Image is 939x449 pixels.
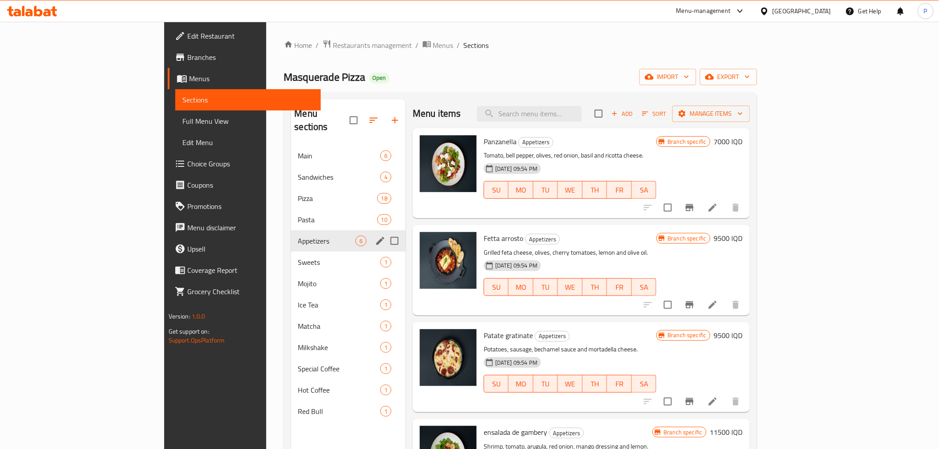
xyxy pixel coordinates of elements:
[298,299,380,310] span: Ice Tea
[381,173,391,181] span: 4
[284,67,366,87] span: Masquerade Pizza
[535,331,570,342] div: Appetizers
[492,358,541,367] span: [DATE] 09:54 PM
[356,237,366,245] span: 6
[323,39,412,51] a: Restaurants management
[298,150,380,161] span: Main
[380,342,391,353] div: items
[175,132,321,153] a: Edit Menu
[291,252,406,273] div: Sweets1
[381,301,391,309] span: 1
[169,335,225,346] a: Support.OpsPlatform
[168,281,321,302] a: Grocery Checklist
[549,428,584,438] span: Appetizers
[537,184,555,197] span: TU
[168,260,321,281] a: Coverage Report
[635,378,653,390] span: SA
[187,244,314,254] span: Upsell
[492,165,541,173] span: [DATE] 09:54 PM
[512,281,530,294] span: MO
[583,375,608,393] button: TH
[168,238,321,260] a: Upsell
[369,74,390,82] span: Open
[182,137,314,148] span: Edit Menu
[187,180,314,190] span: Coupons
[773,6,831,16] div: [GEOGRAPHIC_DATA]
[484,278,509,296] button: SU
[525,234,560,244] span: Appetizers
[291,142,406,425] nav: Menu sections
[583,278,608,296] button: TH
[413,107,461,120] h2: Menu items
[187,222,314,233] span: Menu disclaimer
[484,232,523,245] span: Fetta arrosto
[175,110,321,132] a: Full Menu View
[284,39,757,51] nav: breadcrumb
[374,234,387,248] button: edit
[484,375,509,393] button: SU
[647,71,689,83] span: import
[291,273,406,294] div: Mojito1
[381,365,391,373] span: 1
[377,193,391,204] div: items
[298,257,380,268] div: Sweets
[298,214,377,225] span: Pasta
[664,138,710,146] span: Branch specific
[488,281,505,294] span: SU
[672,106,750,122] button: Manage items
[635,184,653,197] span: SA
[433,40,454,51] span: Menus
[291,401,406,422] div: Red Bull1
[298,342,380,353] div: Milkshake
[182,116,314,126] span: Full Menu View
[298,385,380,395] div: Hot Coffee
[610,109,634,119] span: Add
[380,278,391,289] div: items
[561,281,579,294] span: WE
[714,135,743,148] h6: 7000 IQD
[537,378,555,390] span: TU
[707,299,718,310] a: Edit menu item
[189,73,314,84] span: Menus
[676,6,731,16] div: Menu-management
[586,281,604,294] span: TH
[558,278,583,296] button: WE
[635,281,653,294] span: SA
[512,378,530,390] span: MO
[378,216,391,224] span: 10
[291,294,406,315] div: Ice Tea1
[636,107,672,121] span: Sort items
[632,375,657,393] button: SA
[642,109,667,119] span: Sort
[298,406,380,417] span: Red Bull
[168,196,321,217] a: Promotions
[175,89,321,110] a: Sections
[457,40,460,51] li: /
[707,71,750,83] span: export
[187,158,314,169] span: Choice Groups
[420,232,477,289] img: Fetta arrosto
[533,375,558,393] button: TU
[583,181,608,199] button: TH
[509,278,533,296] button: MO
[484,425,547,439] span: ensalada de gambery
[380,150,391,161] div: items
[492,261,541,270] span: [DATE] 09:54 PM
[558,181,583,199] button: WE
[714,232,743,244] h6: 9500 IQD
[533,181,558,199] button: TU
[707,202,718,213] a: Edit menu item
[586,184,604,197] span: TH
[477,106,582,122] input: search
[416,40,419,51] li: /
[377,214,391,225] div: items
[168,25,321,47] a: Edit Restaurant
[484,344,656,355] p: Potatoes, sausage, bechamel sauce and mortadella cheese.
[611,378,628,390] span: FR
[380,299,391,310] div: items
[168,153,321,174] a: Choice Groups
